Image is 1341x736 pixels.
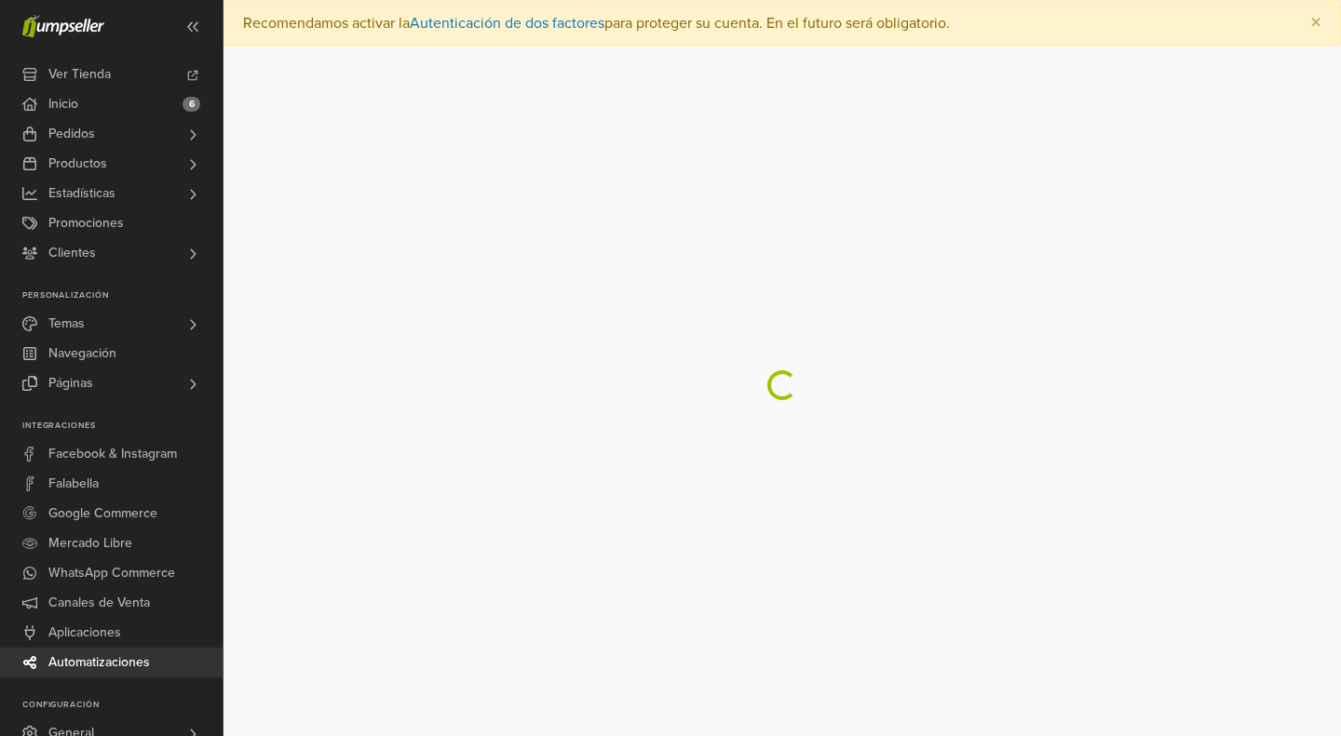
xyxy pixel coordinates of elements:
span: Google Commerce [48,499,157,529]
span: 6 [183,97,200,112]
span: Estadísticas [48,179,115,208]
a: Autenticación de dos factores [410,14,604,33]
span: Facebook & Instagram [48,439,177,469]
span: Ver Tienda [48,60,111,89]
span: Inicio [48,89,78,119]
span: Canales de Venta [48,588,150,618]
span: Productos [48,149,107,179]
span: WhatsApp Commerce [48,558,175,588]
span: Automatizaciones [48,648,150,677]
span: Pedidos [48,119,95,149]
p: Integraciones [22,421,223,432]
p: Configuración [22,700,223,711]
span: Temas [48,309,85,339]
span: × [1310,9,1321,36]
span: Navegación [48,339,116,368]
span: Clientes [48,238,96,268]
span: Mercado Libre [48,529,132,558]
button: Close [1292,1,1340,46]
span: Páginas [48,368,93,398]
span: Falabella [48,469,99,499]
span: Aplicaciones [48,618,121,648]
span: Promociones [48,208,124,238]
p: Personalización [22,290,223,301]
